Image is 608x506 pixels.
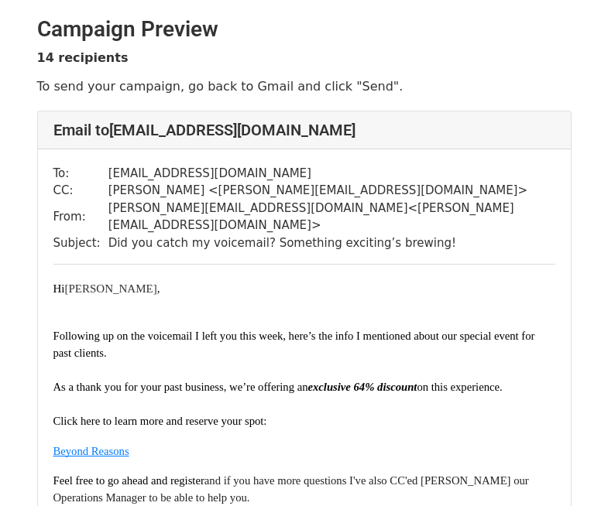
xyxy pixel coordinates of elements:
[417,381,502,393] span: on this experience.
[108,234,555,252] td: Did you catch my voicemail? Something exciting’s brewing!
[53,415,267,427] span: Click here to learn more and reserve your spot:
[53,474,204,487] span: Feel free to go ahead and register
[108,182,555,200] td: [PERSON_NAME] < [PERSON_NAME][EMAIL_ADDRESS][DOMAIN_NAME] >
[53,234,108,252] td: Subject:
[53,474,532,504] span: and if you have more questions I've also CC'ed [PERSON_NAME] our Operations Manager to be able to...
[37,78,572,94] p: To send your campaign, go back to Gmail and click "Send".
[53,165,108,183] td: To:
[53,200,108,234] td: From:
[53,381,308,393] span: As a thank you for your past business, we’re offering an
[157,282,160,295] font: ,
[53,445,129,457] span: Beyond Reasons
[53,330,538,359] span: Following up on the voicemail I left you this week, here’s the info I mentioned about our special...
[108,165,555,183] td: [EMAIL_ADDRESS][DOMAIN_NAME]
[108,200,555,234] td: [PERSON_NAME][EMAIL_ADDRESS][DOMAIN_NAME] < [PERSON_NAME][EMAIL_ADDRESS][DOMAIN_NAME] >
[53,182,108,200] td: CC:
[37,16,572,43] h2: Campaign Preview
[53,121,555,139] h4: Email to [EMAIL_ADDRESS][DOMAIN_NAME]
[53,443,129,458] a: Beyond Reasons
[37,50,129,65] strong: 14 recipients
[53,282,65,295] font: Hi
[308,381,417,393] span: exclusive 64% discount
[53,282,160,295] font: [PERSON_NAME]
